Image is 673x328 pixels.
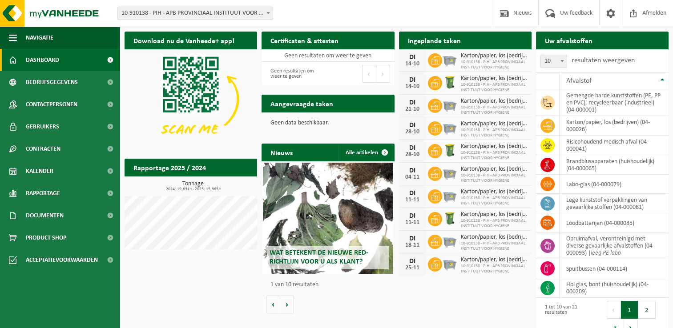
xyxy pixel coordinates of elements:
[403,242,421,248] div: 18-11
[461,166,527,173] span: Karton/papier, los (bedrijven)
[339,144,394,161] a: Alle artikelen
[362,65,376,83] button: Previous
[442,120,457,135] img: WB-2500-GAL-GY-01
[461,218,527,229] span: 10-910138 - PIH - APB PROVINCIAAL INSTITUUT VOOR HYGIENE
[560,259,669,278] td: spuitbussen (04-000114)
[461,256,527,264] span: Karton/papier, los (bedrijven)
[403,122,421,129] div: DI
[461,241,527,252] span: 10-910138 - PIH - APB PROVINCIAAL INSTITUUT VOOR HYGIENE
[266,64,323,84] div: Geen resultaten om weer te geven
[129,187,257,192] span: 2024: 19,631 t - 2025: 15,365 t
[461,52,527,60] span: Karton/papier, los (bedrijven)
[403,129,421,135] div: 28-10
[26,182,60,204] span: Rapportage
[461,60,527,70] span: 10-910138 - PIH - APB PROVINCIAAL INSTITUUT VOOR HYGIENE
[262,144,302,161] h2: Nieuws
[26,93,77,116] span: Contactpersonen
[461,264,527,274] span: 10-910138 - PIH - APB PROVINCIAAL INSTITUUT VOOR HYGIENE
[540,55,567,68] span: 10
[403,197,421,203] div: 11-11
[621,301,638,319] button: 1
[270,249,368,265] span: Wat betekent de nieuwe RED-richtlijn voor u als klant?
[26,204,64,227] span: Documenten
[125,159,215,176] h2: Rapportage 2025 / 2024
[560,136,669,155] td: risicohoudend medisch afval (04-000041)
[461,150,527,161] span: 10-910138 - PIH - APB PROVINCIAAL INSTITUUT VOOR HYGIENE
[461,196,527,206] span: 10-910138 - PIH - APB PROVINCIAAL INSTITUUT VOOR HYGIENE
[461,120,527,128] span: Karton/papier, los (bedrijven)
[270,120,385,126] p: Geen data beschikbaar.
[125,32,243,49] h2: Download nu de Vanheede+ app!
[403,54,421,61] div: DI
[442,97,457,112] img: WB-2500-GAL-GY-01
[26,116,59,138] span: Gebruikers
[280,296,294,313] button: Volgende
[403,61,421,67] div: 14-10
[403,174,421,180] div: 04-11
[560,278,669,298] td: hol glas, bont (huishoudelijk) (04-000209)
[403,265,421,271] div: 25-11
[403,167,421,174] div: DI
[376,65,390,83] button: Next
[572,57,635,64] label: resultaten weergeven
[270,282,390,288] p: 1 van 10 resultaten
[461,82,527,93] span: 10-910138 - PIH - APB PROVINCIAAL INSTITUUT VOOR HYGIENE
[266,296,280,313] button: Vorige
[560,213,669,232] td: loodbatterijen (04-000085)
[403,190,421,197] div: DI
[461,211,527,218] span: Karton/papier, los (bedrijven)
[262,32,347,49] h2: Certificaten & attesten
[638,301,656,319] button: 2
[442,233,457,248] img: WB-2500-GAL-GY-01
[26,49,59,71] span: Dashboard
[403,76,421,84] div: DI
[4,308,149,328] iframe: chat widget
[26,27,53,49] span: Navigatie
[117,7,273,20] span: 10-910138 - PIH - APB PROVINCIAAL INSTITUUT VOOR HYGIENE - ANTWERPEN
[125,49,257,149] img: Download de VHEPlus App
[461,105,527,116] span: 10-910138 - PIH - APB PROVINCIAAL INSTITUUT VOOR HYGIENE
[560,175,669,194] td: labo-glas (04-000079)
[399,32,470,49] h2: Ingeplande taken
[263,163,393,274] a: Wat betekent de nieuwe RED-richtlijn voor u als klant?
[26,160,53,182] span: Kalender
[442,188,457,203] img: WB-2500-GAL-GY-01
[403,220,421,226] div: 11-11
[403,152,421,158] div: 28-10
[560,155,669,175] td: brandblusapparaten (huishoudelijk) (04-000065)
[560,89,669,116] td: gemengde harde kunststoffen (PE, PP en PVC), recycleerbaar (industrieel) (04-000001)
[26,138,60,160] span: Contracten
[262,49,394,62] td: Geen resultaten om weer te geven
[461,128,527,138] span: 10-910138 - PIH - APB PROVINCIAAL INSTITUUT VOOR HYGIENE
[262,95,342,112] h2: Aangevraagde taken
[403,144,421,152] div: DI
[536,32,601,49] h2: Uw afvalstoffen
[403,258,421,265] div: DI
[26,71,78,93] span: Bedrijfsgegevens
[461,173,527,184] span: 10-910138 - PIH - APB PROVINCIAAL INSTITUUT VOOR HYGIENE
[461,188,527,196] span: Karton/papier, los (bedrijven)
[403,99,421,106] div: DI
[118,7,273,20] span: 10-910138 - PIH - APB PROVINCIAAL INSTITUUT VOOR HYGIENE - ANTWERPEN
[442,165,457,180] img: WB-2500-GAL-GY-01
[191,176,256,194] a: Bekijk rapportage
[591,250,621,256] i: leeg PE labo
[461,234,527,241] span: Karton/papier, los (bedrijven)
[442,75,457,90] img: WB-0240-HPE-GN-50
[403,235,421,242] div: DI
[403,106,421,112] div: 21-10
[26,249,98,271] span: Acceptatievoorwaarden
[461,98,527,105] span: Karton/papier, los (bedrijven)
[560,116,669,136] td: karton/papier, los (bedrijven) (04-000026)
[403,212,421,220] div: DI
[560,232,669,259] td: opruimafval, verontreinigd met diverse gevaarlijke afvalstoffen (04-000093) |
[607,301,621,319] button: Previous
[560,194,669,213] td: lege kunststof verpakkingen van gevaarlijke stoffen (04-000081)
[129,181,257,192] h3: Tonnage
[461,143,527,150] span: Karton/papier, los (bedrijven)
[26,227,66,249] span: Product Shop
[442,256,457,271] img: WB-2500-GAL-GY-01
[442,52,457,67] img: WB-2500-GAL-GY-01
[566,77,592,84] span: Afvalstof
[442,143,457,158] img: WB-0240-HPE-GN-50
